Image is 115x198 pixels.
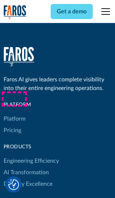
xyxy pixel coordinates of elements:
[4,125,21,136] a: Pricing
[4,5,27,20] img: Logo of the analytics and reporting company Faros.
[4,155,59,167] a: Engineering Efficiency
[97,3,111,20] div: menu
[8,179,19,190] img: Revisit consent button
[4,143,59,151] div: products
[4,47,34,67] a: home
[51,4,93,19] a: Get a demo
[4,167,49,178] a: AI Transformation
[8,179,19,190] button: Cookie Settings
[4,5,27,20] a: home
[4,101,59,109] div: Platform
[4,47,34,67] img: Faros Logo White
[4,113,26,125] a: Platform
[4,178,52,190] a: Delivery Excellence
[4,75,112,93] div: Faros AI gives leaders complete visibility into their entire engineering operations.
